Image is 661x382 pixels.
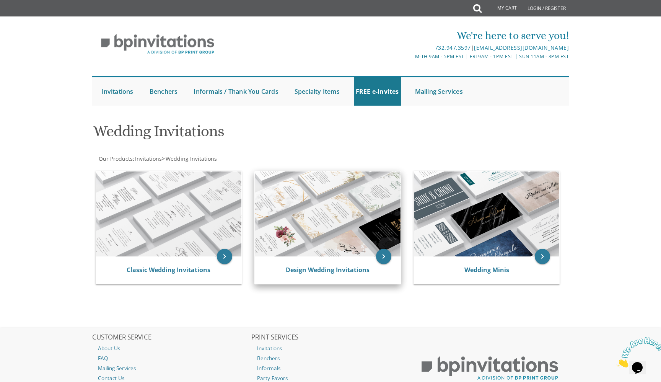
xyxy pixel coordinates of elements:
[92,334,251,341] h2: CUSTOMER SERVICE
[255,171,401,256] img: Design Wedding Invitations
[3,3,50,33] img: Chat attention grabber
[376,249,391,264] a: keyboard_arrow_right
[414,171,560,256] img: Wedding Minis
[162,155,217,162] span: >
[92,343,251,353] a: About Us
[98,155,133,162] a: Our Products
[166,155,217,162] span: Wedding Invitations
[286,266,370,274] a: Design Wedding Invitations
[251,353,410,363] a: Benchers
[92,28,223,60] img: BP Invitation Loft
[100,77,135,106] a: Invitations
[165,155,217,162] a: Wedding Invitations
[96,171,242,256] img: Classic Wedding Invitations
[217,249,232,264] a: keyboard_arrow_right
[251,52,569,60] div: M-Th 9am - 5pm EST | Fri 9am - 1pm EST | Sun 11am - 3pm EST
[464,266,509,274] a: Wedding Minis
[614,334,661,371] iframe: chat widget
[135,155,162,162] span: Invitations
[481,1,522,16] a: My Cart
[251,334,410,341] h2: PRINT SERVICES
[251,363,410,373] a: Informals
[192,77,280,106] a: Informals / Thank You Cards
[251,43,569,52] div: |
[251,343,410,353] a: Invitations
[535,249,550,264] a: keyboard_arrow_right
[92,363,251,373] a: Mailing Services
[413,77,465,106] a: Mailing Services
[93,123,405,145] h1: Wedding Invitations
[354,77,401,106] a: FREE e-Invites
[435,44,471,51] a: 732.947.3597
[148,77,180,106] a: Benchers
[134,155,162,162] a: Invitations
[251,28,569,43] div: We're here to serve you!
[293,77,342,106] a: Specialty Items
[127,266,210,274] a: Classic Wedding Invitations
[92,155,331,163] div: :
[474,44,569,51] a: [EMAIL_ADDRESS][DOMAIN_NAME]
[92,353,251,363] a: FAQ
